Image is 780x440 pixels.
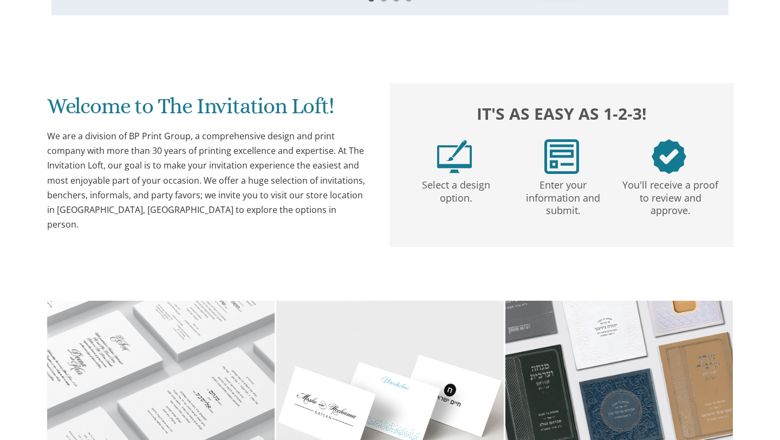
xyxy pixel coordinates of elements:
img: step2.png [544,139,579,174]
h2: It's as easy as 1-2-3! [401,101,723,126]
p: Enter your information and submit. [512,174,615,217]
h1: Welcome to The Invitation Loft! [47,94,369,126]
div: We are a division of BP Print Group, a comprehensive design and print company with more than 30 y... [47,129,369,232]
img: step1.png [437,139,472,174]
p: You'll receive a proof to review and approve. [619,174,722,217]
img: step3.png [652,139,686,174]
p: Select a design option. [405,174,508,205]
